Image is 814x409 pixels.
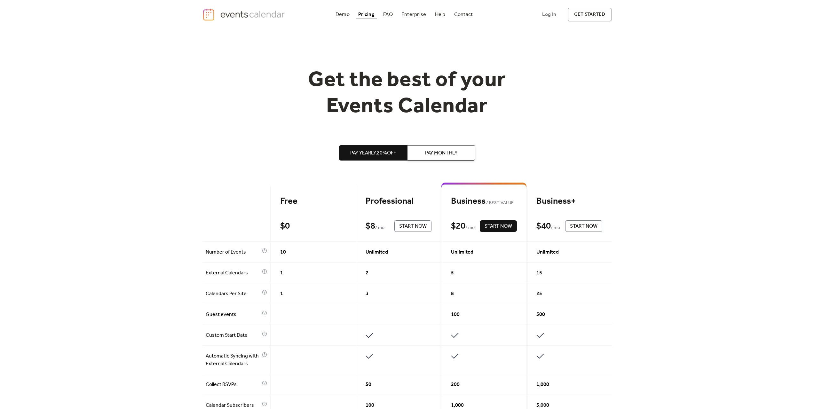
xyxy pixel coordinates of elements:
div: Business+ [536,196,602,207]
span: 5 [451,269,454,277]
span: Unlimited [536,248,559,256]
span: Collect RSVPs [206,381,260,389]
span: 1 [280,290,283,298]
div: Pricing [358,13,375,16]
div: $ 20 [451,221,465,232]
button: Pay Yearly,20%off [339,145,407,161]
span: Pay Yearly, 20% off [350,149,396,157]
span: Unlimited [366,248,388,256]
span: 50 [366,381,371,389]
div: $ 40 [536,221,551,232]
span: Unlimited [451,248,473,256]
span: / mo [551,224,560,232]
span: / mo [375,224,384,232]
div: Professional [366,196,431,207]
div: Enterprise [401,13,426,16]
span: 100 [451,311,460,319]
span: Start Now [570,223,597,230]
a: FAQ [381,10,395,19]
div: Free [280,196,346,207]
a: Help [432,10,448,19]
a: Demo [333,10,352,19]
span: Start Now [399,223,427,230]
a: Contact [452,10,476,19]
span: / mo [465,224,475,232]
a: Enterprise [399,10,429,19]
a: Pricing [356,10,377,19]
div: $ 0 [280,221,290,232]
div: Help [435,13,446,16]
span: Automatic Syncing with External Calendars [206,352,260,368]
span: Calendars Per Site [206,290,260,298]
span: 15 [536,269,542,277]
div: Business [451,196,517,207]
span: Custom Start Date [206,332,260,339]
div: Contact [454,13,473,16]
span: 25 [536,290,542,298]
span: 200 [451,381,460,389]
span: 10 [280,248,286,256]
span: BEST VALUE [486,199,514,207]
button: Start Now [565,220,602,232]
button: Pay Monthly [407,145,475,161]
span: Start Now [485,223,512,230]
span: 500 [536,311,545,319]
a: get started [568,8,612,21]
span: 3 [366,290,368,298]
span: Number of Events [206,248,260,256]
button: Start Now [394,220,431,232]
span: Pay Monthly [425,149,457,157]
div: $ 8 [366,221,375,232]
span: 2 [366,269,368,277]
span: External Calendars [206,269,260,277]
span: 1,000 [536,381,549,389]
a: home [202,8,287,21]
button: Start Now [480,220,517,232]
div: Demo [336,13,350,16]
div: FAQ [383,13,393,16]
span: 1 [280,269,283,277]
span: Guest events [206,311,260,319]
span: 8 [451,290,454,298]
a: Log In [536,8,563,21]
h1: Get the best of your Events Calendar [284,67,530,120]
